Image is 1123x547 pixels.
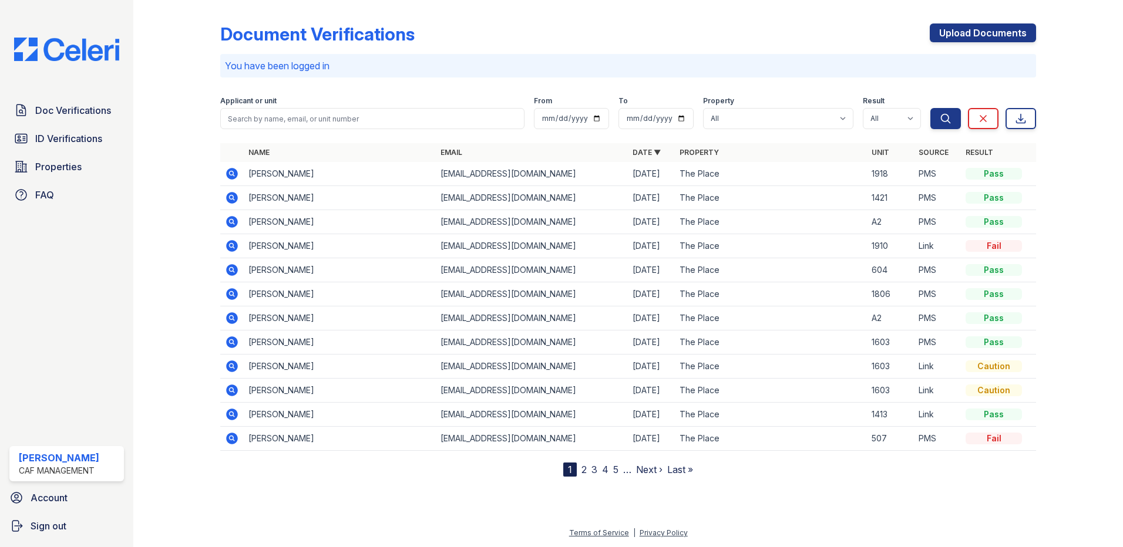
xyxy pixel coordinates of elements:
[628,354,675,379] td: [DATE]
[640,528,688,537] a: Privacy Policy
[9,127,124,150] a: ID Verifications
[675,282,867,306] td: The Place
[436,354,628,379] td: [EMAIL_ADDRESS][DOMAIN_NAME]
[966,288,1022,300] div: Pass
[35,188,54,202] span: FAQ
[436,427,628,451] td: [EMAIL_ADDRESS][DOMAIN_NAME]
[914,210,961,234] td: PMS
[244,282,436,306] td: [PERSON_NAME]
[628,234,675,258] td: [DATE]
[225,59,1031,73] p: You have been logged in
[667,464,693,475] a: Last »
[867,354,914,379] td: 1603
[675,162,867,186] td: The Place
[966,384,1022,396] div: Caution
[914,330,961,354] td: PMS
[9,99,124,122] a: Doc Verifications
[436,282,628,306] td: [EMAIL_ADDRESS][DOMAIN_NAME]
[244,162,436,186] td: [PERSON_NAME]
[436,234,628,258] td: [EMAIL_ADDRESS][DOMAIN_NAME]
[872,148,889,157] a: Unit
[675,234,867,258] td: The Place
[436,162,628,186] td: [EMAIL_ADDRESS][DOMAIN_NAME]
[248,148,270,157] a: Name
[618,96,628,106] label: To
[675,306,867,330] td: The Place
[436,186,628,210] td: [EMAIL_ADDRESS][DOMAIN_NAME]
[436,306,628,330] td: [EMAIL_ADDRESS][DOMAIN_NAME]
[675,427,867,451] td: The Place
[591,464,597,475] a: 3
[914,379,961,403] td: Link
[914,234,961,258] td: Link
[914,427,961,451] td: PMS
[966,433,1022,444] div: Fail
[436,403,628,427] td: [EMAIL_ADDRESS][DOMAIN_NAME]
[628,306,675,330] td: [DATE]
[675,210,867,234] td: The Place
[35,103,111,117] span: Doc Verifications
[914,282,961,306] td: PMS
[35,131,102,146] span: ID Verifications
[675,379,867,403] td: The Place
[867,210,914,234] td: A2
[9,183,124,207] a: FAQ
[966,312,1022,324] div: Pass
[867,427,914,451] td: 507
[628,186,675,210] td: [DATE]
[867,162,914,186] td: 1918
[966,264,1022,276] div: Pass
[703,96,734,106] label: Property
[675,330,867,354] td: The Place
[966,216,1022,228] div: Pass
[867,379,914,403] td: 1603
[675,186,867,210] td: The Place
[914,403,961,427] td: Link
[633,148,661,157] a: Date ▼
[244,379,436,403] td: [PERSON_NAME]
[919,148,949,157] a: Source
[31,491,68,505] span: Account
[244,427,436,451] td: [PERSON_NAME]
[244,186,436,210] td: [PERSON_NAME]
[867,186,914,210] td: 1421
[569,528,629,537] a: Terms of Service
[436,210,628,234] td: [EMAIL_ADDRESS][DOMAIN_NAME]
[680,148,719,157] a: Property
[244,330,436,354] td: [PERSON_NAME]
[623,462,631,477] span: …
[436,258,628,282] td: [EMAIL_ADDRESS][DOMAIN_NAME]
[628,403,675,427] td: [DATE]
[244,354,436,379] td: [PERSON_NAME]
[914,258,961,282] td: PMS
[436,330,628,354] td: [EMAIL_ADDRESS][DOMAIN_NAME]
[9,155,124,178] a: Properties
[244,258,436,282] td: [PERSON_NAME]
[628,258,675,282] td: [DATE]
[220,108,524,129] input: Search by name, email, or unit number
[914,306,961,330] td: PMS
[563,462,577,477] div: 1
[914,186,961,210] td: PMS
[636,464,663,475] a: Next ›
[633,528,636,537] div: |
[966,336,1022,348] div: Pass
[675,258,867,282] td: The Place
[914,162,961,186] td: PMS
[244,210,436,234] td: [PERSON_NAME]
[31,519,66,533] span: Sign out
[628,379,675,403] td: [DATE]
[867,282,914,306] td: 1806
[930,23,1036,42] a: Upload Documents
[867,330,914,354] td: 1603
[675,354,867,379] td: The Place
[628,210,675,234] td: [DATE]
[867,234,914,258] td: 1910
[19,465,99,477] div: CAF Management
[966,240,1022,252] div: Fail
[628,427,675,451] td: [DATE]
[5,486,129,509] a: Account
[436,379,628,403] td: [EMAIL_ADDRESS][DOMAIN_NAME]
[613,464,618,475] a: 5
[244,306,436,330] td: [PERSON_NAME]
